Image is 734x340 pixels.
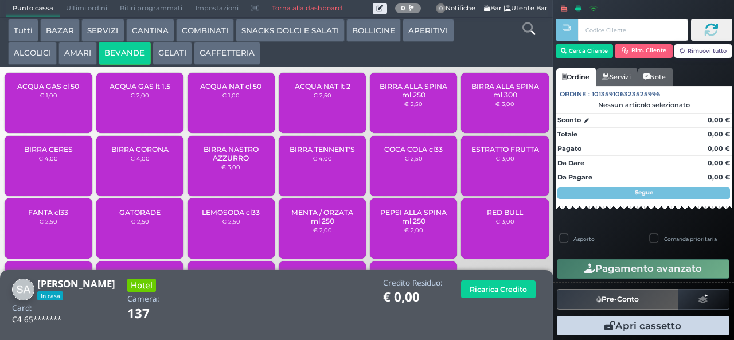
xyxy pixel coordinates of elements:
[58,42,97,65] button: AMARI
[60,1,114,17] span: Ultimi ordini
[189,1,245,17] span: Impostazioni
[471,82,539,99] span: BIRRA ALLA SPINA ml 300
[383,290,443,304] h1: € 0,00
[288,208,357,225] span: MENTA / ORZATA ml 250
[346,19,401,42] button: BOLLICINE
[176,19,234,42] button: COMBINATI
[131,218,149,225] small: € 2,50
[8,42,57,65] button: ALCOLICI
[557,289,678,310] button: Pre-Conto
[8,19,38,42] button: Tutti
[664,235,717,243] label: Comanda prioritaria
[404,226,423,233] small: € 2,00
[380,208,448,225] span: PEPSI ALLA SPINA ml 250
[39,218,57,225] small: € 2,50
[557,173,592,181] strong: Da Pagare
[578,19,688,41] input: Codice Cliente
[708,130,730,138] strong: 0,00 €
[313,92,331,99] small: € 2,50
[596,68,637,86] a: Servizi
[6,1,60,17] span: Punto cassa
[28,208,68,217] span: FANTA cl33
[127,307,182,321] h1: 137
[130,155,150,162] small: € 4,00
[12,304,32,312] h4: Card:
[436,3,446,14] span: 0
[153,42,192,65] button: GELATI
[383,279,443,287] h4: Credito Residuo:
[114,1,189,17] span: Ritiri programmati
[236,19,345,42] button: SNACKS DOLCI E SALATI
[557,130,577,138] strong: Totale
[202,208,260,217] span: LEMOSODA cl33
[127,279,156,292] h3: Hotel
[38,155,58,162] small: € 4,00
[557,144,581,153] strong: Pagato
[290,145,355,154] span: BIRRA TENNENT'S
[295,82,350,91] span: ACQUA NAT lt 2
[194,42,260,65] button: CAFFETTERIA
[708,144,730,153] strong: 0,00 €
[557,316,729,335] button: Apri cassetto
[200,82,261,91] span: ACQUA NAT cl 50
[12,279,34,301] img: Sara Arduini
[384,145,443,154] span: COCA COLA cl33
[560,89,590,99] span: Ordine :
[615,44,673,58] button: Rim. Cliente
[674,44,732,58] button: Rimuovi tutto
[556,101,732,109] div: Nessun articolo selezionato
[40,92,57,99] small: € 1,00
[127,295,159,303] h4: Camera:
[495,155,514,162] small: € 3,00
[708,159,730,167] strong: 0,00 €
[24,145,73,154] span: BIRRA CERES
[130,92,149,99] small: € 2,00
[592,89,660,99] span: 101359106323525996
[37,277,115,290] b: [PERSON_NAME]
[110,82,170,91] span: ACQUA GAS lt 1.5
[265,1,348,17] a: Torna alla dashboard
[556,44,614,58] button: Cerca Cliente
[556,68,596,86] a: Ordine
[401,4,405,12] b: 0
[313,226,332,233] small: € 2,00
[403,19,454,42] button: APERITIVI
[487,208,523,217] span: RED BULL
[81,19,124,42] button: SERVIZI
[380,82,448,99] span: BIRRA ALLA SPINA ml 250
[708,173,730,181] strong: 0,00 €
[637,68,672,86] a: Note
[495,100,514,107] small: € 3,00
[635,189,653,196] strong: Segue
[708,116,730,124] strong: 0,00 €
[37,291,63,300] span: In casa
[557,259,729,279] button: Pagamento avanzato
[99,42,150,65] button: BEVANDE
[313,155,332,162] small: € 4,00
[40,19,80,42] button: BAZAR
[557,115,581,125] strong: Sconto
[404,100,423,107] small: € 2,50
[222,218,240,225] small: € 2,50
[573,235,595,243] label: Asporto
[197,145,266,162] span: BIRRA NASTRO AZZURRO
[495,218,514,225] small: € 3,00
[119,208,161,217] span: GATORADE
[404,155,423,162] small: € 2,50
[461,280,536,298] button: Ricarica Credito
[222,92,240,99] small: € 1,00
[17,82,79,91] span: ACQUA GAS cl 50
[471,145,539,154] span: ESTRATTO FRUTTA
[111,145,169,154] span: BIRRA CORONA
[557,159,584,167] strong: Da Dare
[221,163,240,170] small: € 3,00
[126,19,174,42] button: CANTINA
